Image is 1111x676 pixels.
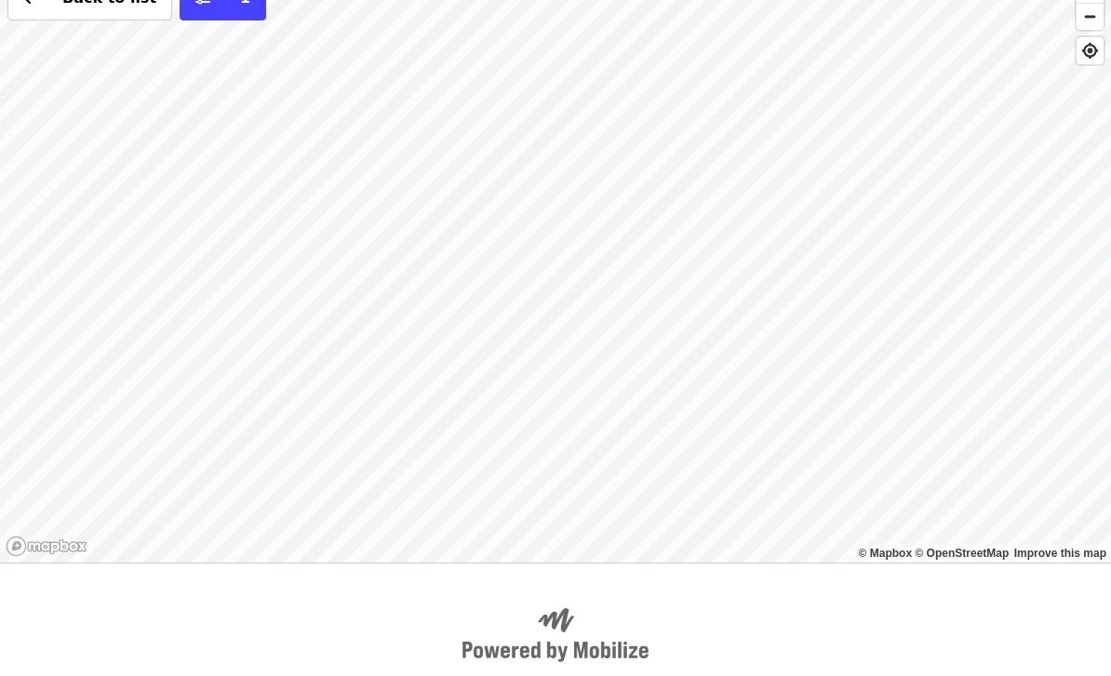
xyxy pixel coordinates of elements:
[1077,37,1104,64] button: Find My Location
[462,608,649,662] img: Powered by Mobilize
[6,536,87,557] a: Mapbox logo
[915,547,1009,560] a: OpenStreetMap
[1077,3,1104,30] button: Zoom Out
[1014,547,1106,560] a: Map feedback
[859,547,913,560] a: Mapbox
